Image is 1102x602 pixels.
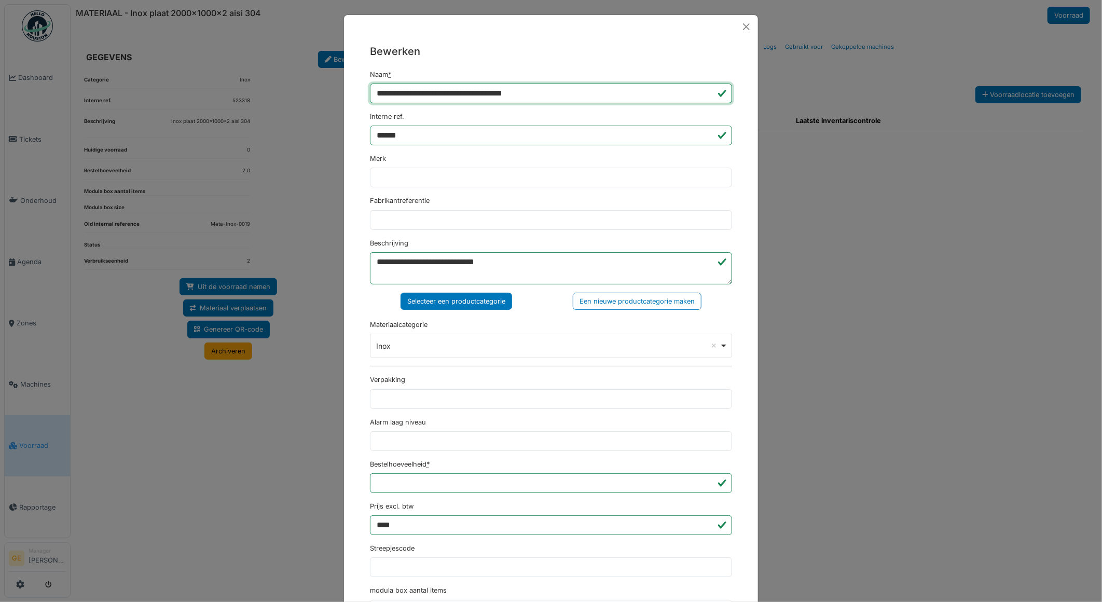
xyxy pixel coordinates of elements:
[370,70,391,79] label: Naam
[377,340,720,351] div: Inox
[370,501,414,511] label: Prijs excl. btw
[709,340,719,351] button: Remove item: '782'
[370,44,732,59] h5: Bewerken
[370,112,404,121] label: Interne ref.
[426,460,430,468] abbr: Verplicht
[370,238,408,248] label: Beschrijving
[370,320,428,330] label: Materiaalcategorie
[388,71,391,78] abbr: Verplicht
[370,459,430,469] label: Bestelhoeveelheid
[739,19,754,34] button: Close
[370,154,386,163] label: Merk
[370,585,447,595] label: modula box aantal items
[370,196,430,206] label: Fabrikantreferentie
[401,293,512,310] div: Selecteer een productcategorie
[370,417,426,427] label: Alarm laag niveau
[370,543,415,553] label: Streepjescode
[370,375,405,385] label: Verpakking
[573,293,701,310] div: Een nieuwe productcategorie maken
